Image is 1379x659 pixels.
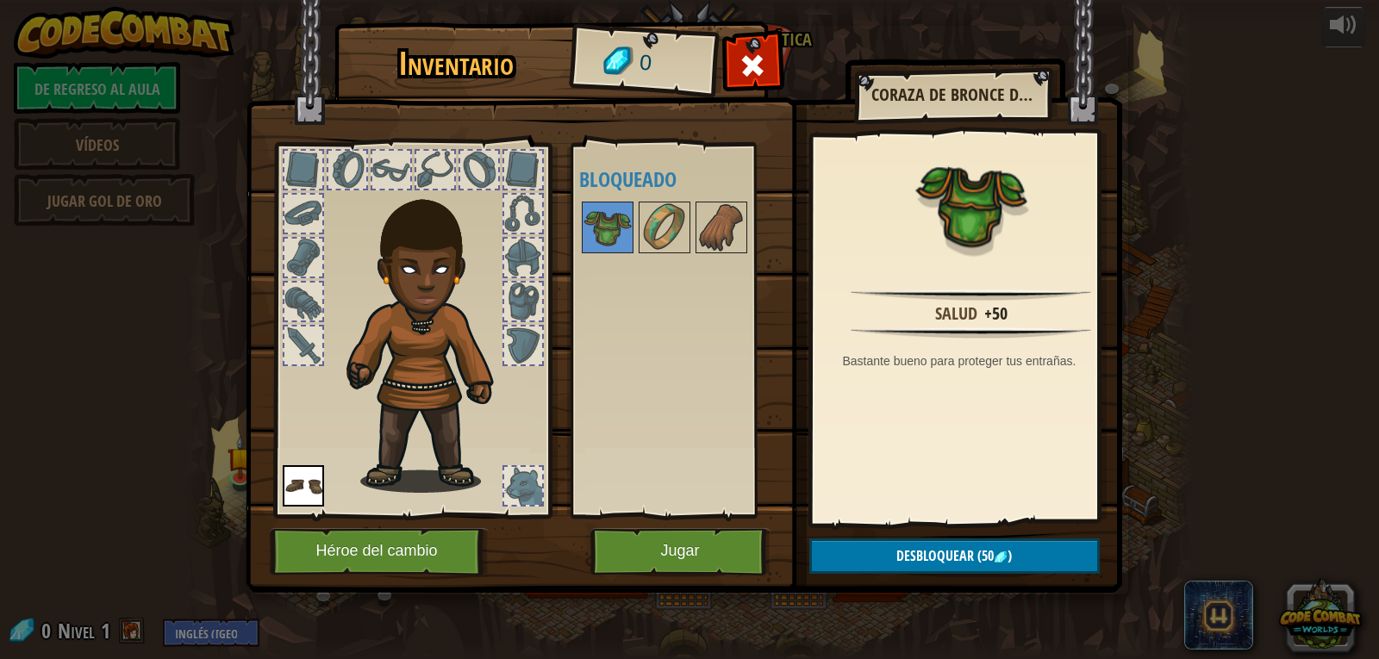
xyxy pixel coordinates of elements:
img: hr.png [851,289,1090,301]
img: portrait.png [283,465,324,507]
button: Héroe del cambio [270,528,489,575]
img: portrait.png [915,148,1027,260]
font: 0 [638,50,652,75]
font: Jugar [660,543,699,560]
font: Inventario [398,40,514,85]
font: Coraza de bronce deslustrado [871,83,1102,106]
font: Desbloquear [896,546,974,565]
img: hr.png [851,327,1090,339]
font: +50 [984,302,1008,325]
button: Jugar [590,528,771,575]
img: gem.png [994,550,1008,564]
img: portrait.png [583,203,632,252]
img: portrait.png [640,203,689,252]
font: Héroe del cambio [315,543,437,560]
font: Bastante bueno para proteger tus entrañas. [843,354,1076,368]
font: Bloqueado [579,165,677,193]
img: portrait.png [697,203,746,252]
font: (50 [977,546,994,565]
font: Salud [935,302,977,325]
img: raider_hair.png [339,176,524,493]
font: ) [1008,546,1012,565]
button: Desbloquear(50) [809,538,1100,574]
